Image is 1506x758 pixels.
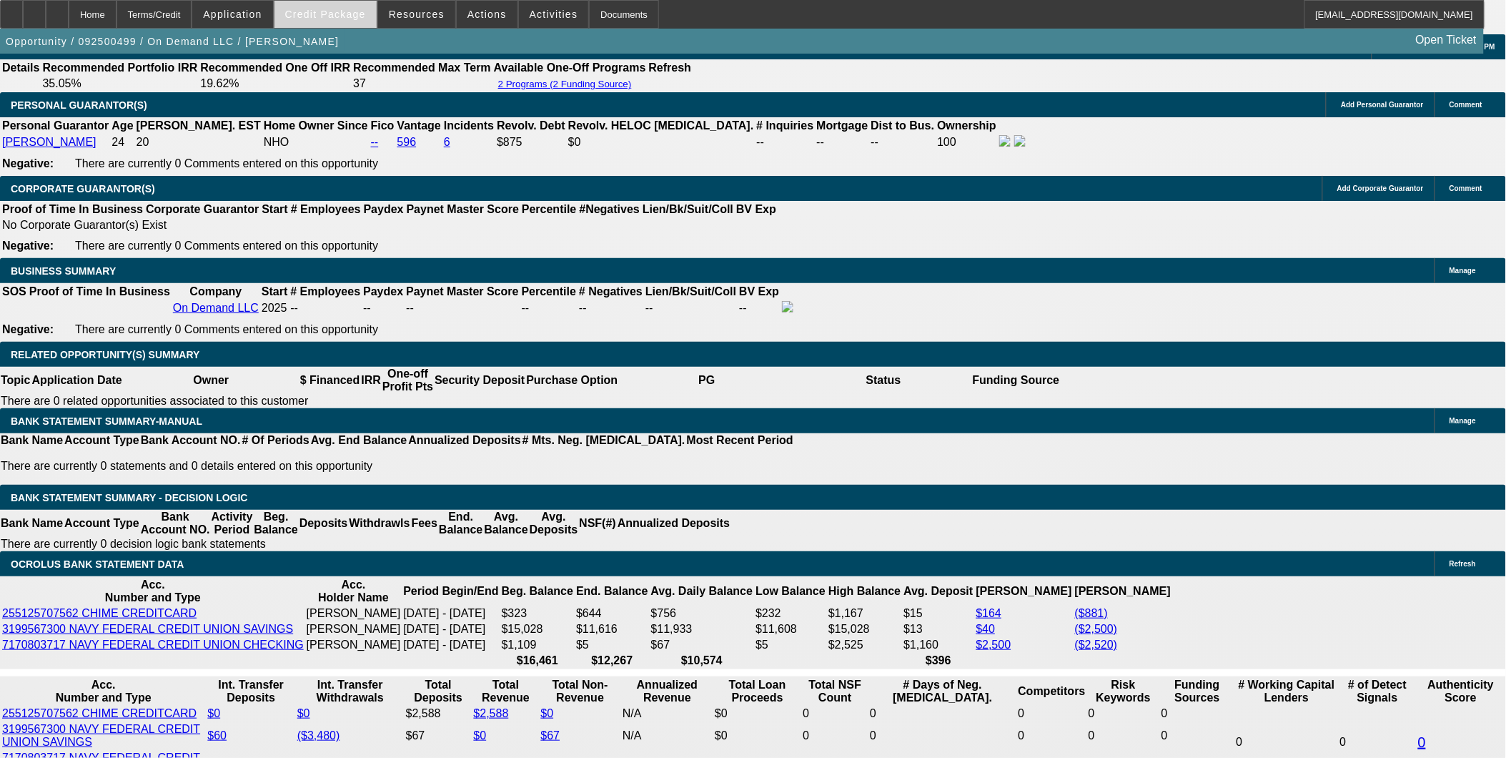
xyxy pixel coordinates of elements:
a: 255125707562 CHIME CREDITCARD [2,607,197,619]
td: $11,933 [650,622,754,636]
img: facebook-icon.png [782,301,793,312]
p: There are currently 0 statements and 0 details entered on this opportunity [1,460,793,473]
td: N/A [622,707,713,721]
td: 19.62% [199,77,351,91]
td: -- [362,300,404,316]
span: Manage [1450,417,1476,425]
td: $756 [650,606,754,621]
span: BANK STATEMENT SUMMARY-MANUAL [11,415,202,427]
th: $16,461 [501,654,574,668]
b: Dist to Bus. [871,119,935,132]
b: Fico [371,119,395,132]
th: Purchase Option [525,367,618,394]
th: Owner [123,367,299,394]
th: $10,574 [650,654,754,668]
th: Proof of Time In Business [1,202,144,217]
a: 7170803717 NAVY FEDERAL CREDIT UNION CHECKING [2,639,304,651]
th: Low Balance [755,578,826,605]
td: $15,028 [828,622,901,636]
th: IRR [360,367,382,394]
a: $67 [541,729,560,742]
th: Acc. Number and Type [1,578,304,605]
b: Home Owner Since [264,119,368,132]
td: [DATE] - [DATE] [402,606,499,621]
th: $ Financed [299,367,361,394]
td: 37 [352,77,492,91]
th: Total Non-Revenue [540,678,620,705]
td: 100 [936,134,997,150]
a: 3199567300 NAVY FEDERAL CREDIT UNION SAVINGS [2,623,293,635]
th: Bank Account NO. [140,433,242,448]
th: End. Balance [575,578,648,605]
td: $67 [650,638,754,652]
td: [PERSON_NAME] [306,622,402,636]
td: $644 [575,606,648,621]
b: Start [262,285,287,297]
img: linkedin-icon.png [1014,135,1026,147]
b: Corporate Guarantor [146,203,259,215]
th: Activity Period [211,510,254,537]
td: 0 [1161,722,1234,749]
a: ($3,480) [297,729,340,742]
td: -- [816,134,869,150]
th: Refresh [648,61,693,75]
div: -- [522,302,576,315]
th: Avg. Daily Balance [650,578,754,605]
span: Credit Package [285,9,366,20]
a: $2,588 [474,707,509,719]
th: Status [796,367,972,394]
a: $0 [207,707,220,719]
td: [PERSON_NAME] [306,606,402,621]
td: $11,616 [575,622,648,636]
th: One-off Profit Pts [382,367,434,394]
b: Negative: [2,323,54,335]
img: facebook-icon.png [999,135,1011,147]
span: BUSINESS SUMMARY [11,265,116,277]
td: 0 [1161,707,1234,721]
b: Incidents [444,119,494,132]
td: $1,109 [501,638,574,652]
td: $2,525 [828,638,901,652]
td: $67 [405,722,472,749]
b: BV Exp [736,203,776,215]
a: $0 [474,729,487,742]
b: # Employees [290,285,360,297]
th: Recommended Max Term [352,61,492,75]
button: Application [192,1,272,28]
th: Int. Transfer Deposits [207,678,294,705]
span: PERSONAL GUARANTOR(S) [11,99,147,111]
a: On Demand LLC [173,302,259,314]
th: Sum of the Total NSF Count and Total Overdraft Fee Count from Ocrolus [802,678,868,705]
th: Authenticity Score [1417,678,1505,705]
a: 6 [444,136,450,148]
td: $11,608 [755,622,826,636]
td: $15,028 [501,622,574,636]
td: 35.05% [41,77,198,91]
th: Beg. Balance [501,578,574,605]
th: Application Date [31,367,122,394]
span: There are currently 0 Comments entered on this opportunity [75,157,378,169]
td: $2,588 [405,707,472,721]
b: [PERSON_NAME]. EST [137,119,261,132]
span: Actions [467,9,507,20]
th: Recommended One Off IRR [199,61,351,75]
span: Application [203,9,262,20]
th: Account Type [64,433,140,448]
a: ($881) [1075,607,1108,619]
b: Paynet Master Score [407,203,519,215]
a: Open Ticket [1410,28,1482,52]
button: Actions [457,1,517,28]
span: Add Personal Guarantor [1341,101,1424,109]
th: NSF(#) [578,510,617,537]
a: $164 [976,607,1002,619]
td: 0 [869,722,1016,749]
th: Annualized Deposits [617,510,730,537]
span: 0 [1237,736,1243,748]
th: Recommended Portfolio IRR [41,61,198,75]
button: 2 Programs (2 Funding Source) [494,78,636,90]
td: -- [645,300,737,316]
td: -- [871,134,936,150]
span: There are currently 0 Comments entered on this opportunity [75,323,378,335]
b: Age [112,119,133,132]
th: Total Deposits [405,678,472,705]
